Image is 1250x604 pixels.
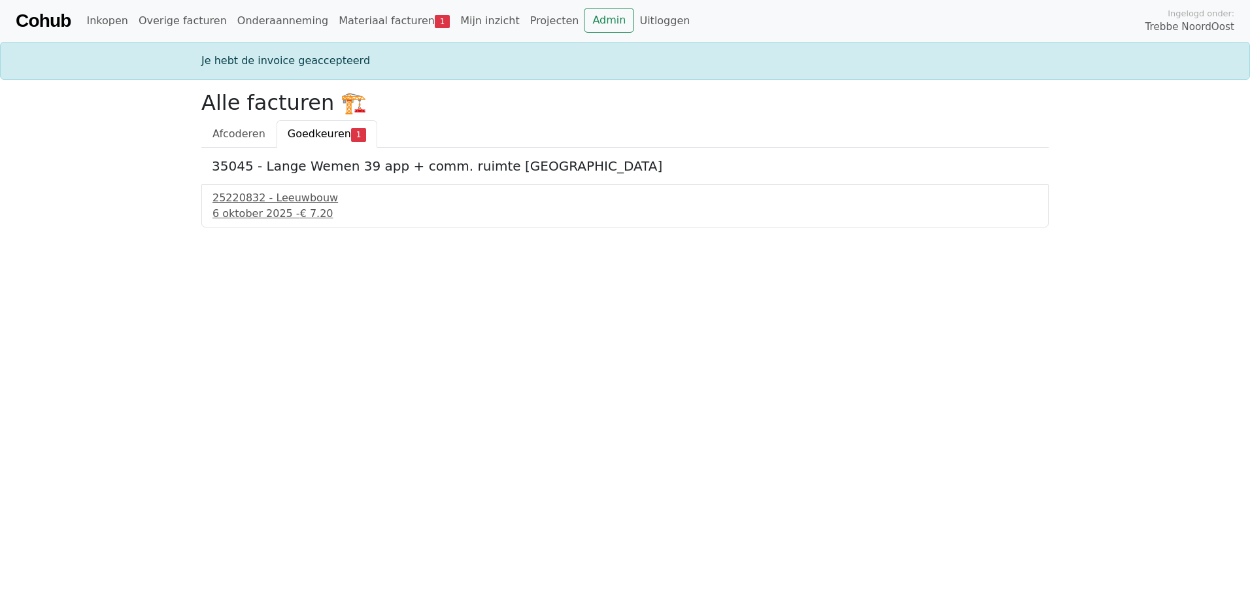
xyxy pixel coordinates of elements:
[201,120,277,148] a: Afcoderen
[1145,20,1234,35] span: Trebbe NoordOost
[351,128,366,141] span: 1
[212,158,1038,174] h5: 35045 - Lange Wemen 39 app + comm. ruimte [GEOGRAPHIC_DATA]
[212,190,1038,206] div: 25220832 - Leeuwbouw
[201,90,1049,115] h2: Alle facturen 🏗️
[212,127,265,140] span: Afcoderen
[584,8,634,33] a: Admin
[212,190,1038,222] a: 25220832 - Leeuwbouw6 oktober 2025 -€ 7.20
[277,120,377,148] a: Goedkeuren1
[634,8,695,34] a: Uitloggen
[1168,7,1234,20] span: Ingelogd onder:
[232,8,333,34] a: Onderaanneming
[300,207,333,220] span: € 7.20
[435,15,450,28] span: 1
[333,8,455,34] a: Materiaal facturen1
[455,8,525,34] a: Mijn inzicht
[525,8,584,34] a: Projecten
[133,8,232,34] a: Overige facturen
[194,53,1056,69] div: Je hebt de invoice geaccepteerd
[16,5,71,37] a: Cohub
[212,206,1038,222] div: 6 oktober 2025 -
[288,127,351,140] span: Goedkeuren
[81,8,133,34] a: Inkopen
